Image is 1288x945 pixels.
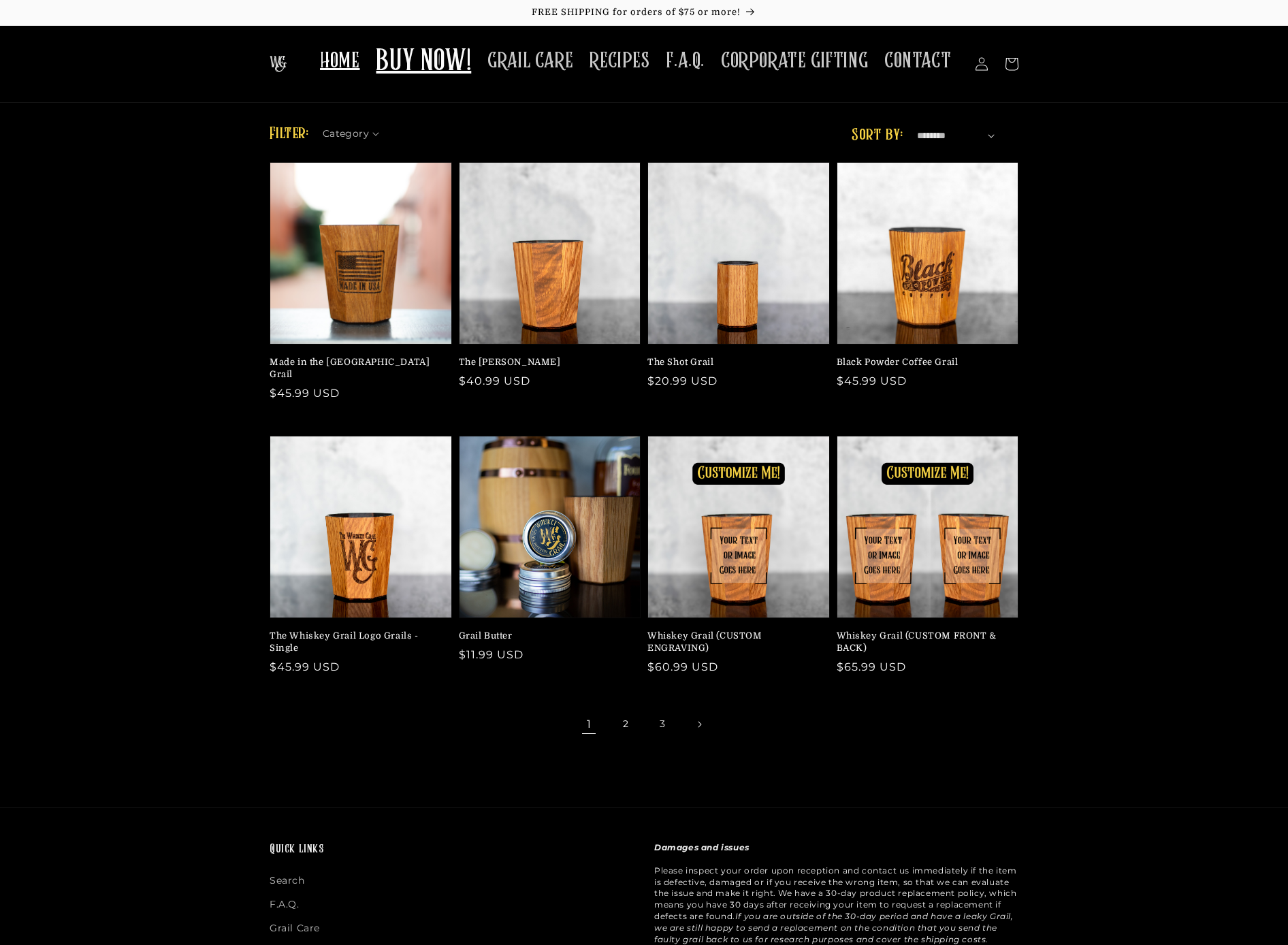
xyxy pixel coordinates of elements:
a: Made in the [GEOGRAPHIC_DATA] Grail [270,356,444,381]
span: RECIPES [590,48,649,74]
a: BUY NOW! [368,35,479,89]
a: F.A.Q. [270,893,300,916]
strong: Damages and issues [654,842,750,852]
a: Search [270,872,305,893]
a: The [PERSON_NAME] [459,356,633,368]
label: Sort by: [852,127,903,144]
a: Grail Care [270,916,320,940]
a: CONTACT [876,39,959,82]
h2: Filter: [270,122,309,146]
span: HOME [320,48,359,74]
a: Page 2 [611,709,641,739]
a: Page 3 [647,709,677,739]
span: GRAIL CARE [487,48,573,74]
span: CONTACT [884,48,951,74]
a: GRAIL CARE [479,39,581,82]
a: Grail Butter [459,630,633,642]
a: The Whiskey Grail Logo Grails - Single [270,630,444,654]
a: F.A.Q. [658,39,713,82]
em: If you are outside of the 30-day period and have a leaky Grail, we are still happy to send a repl... [654,911,1014,944]
nav: Pagination [270,709,1018,739]
a: Whiskey Grail (CUSTOM ENGRAVING) [647,630,822,654]
span: Category [323,127,369,141]
a: CORPORATE GIFTING [713,39,876,82]
a: RECIPES [581,39,658,82]
h2: Quick links [270,842,634,858]
a: HOME [312,39,368,82]
span: Page 1 [574,709,604,739]
a: Black Powder Coffee Grail [837,356,1011,368]
span: CORPORATE GIFTING [721,48,868,74]
a: Next page [684,709,714,739]
summary: Category [323,123,388,138]
a: Whiskey Grail (CUSTOM FRONT & BACK) [837,630,1011,654]
img: The Whiskey Grail [270,56,287,72]
p: FREE SHIPPING for orders of $75 or more! [14,7,1274,18]
span: F.A.Q. [666,48,705,74]
span: BUY NOW! [376,44,471,81]
a: The Shot Grail [647,356,822,368]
